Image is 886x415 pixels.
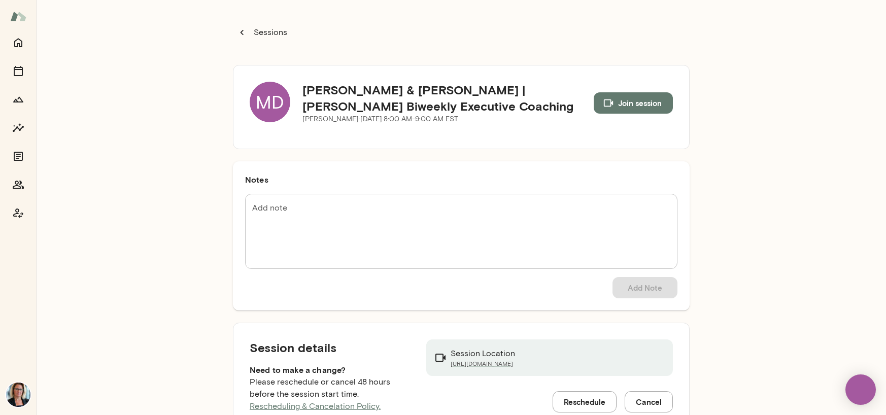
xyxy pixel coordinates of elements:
div: MD [250,82,290,122]
p: Sessions [252,26,287,39]
h5: [PERSON_NAME] & [PERSON_NAME] | [PERSON_NAME] Biweekly Executive Coaching [302,82,594,114]
button: Members [8,175,28,195]
p: [PERSON_NAME] · [DATE] · 8:00 AM-9:00 AM EST [302,114,594,124]
button: Documents [8,146,28,166]
button: Reschedule [553,391,617,412]
button: Home [8,32,28,53]
button: Sessions [233,22,293,43]
h5: Session details [250,339,410,356]
button: Join session [594,92,673,114]
p: Session Location [451,348,515,360]
img: Mento [10,7,26,26]
h6: Need to make a change? [250,364,410,376]
button: Sessions [8,61,28,81]
p: Please reschedule or cancel 48 hours before the session start time. [250,376,410,412]
button: Coach app [8,203,28,223]
button: Cancel [625,391,673,412]
button: Growth Plan [8,89,28,110]
button: Insights [8,118,28,138]
a: [URL][DOMAIN_NAME] [451,360,515,368]
img: Jennifer Alvarez [6,383,30,407]
h6: Notes [245,174,677,186]
a: Rescheduling & Cancelation Policy. [250,401,381,411]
